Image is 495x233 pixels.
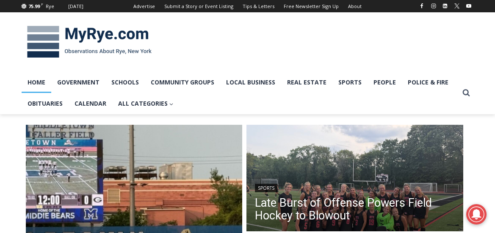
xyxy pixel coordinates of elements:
[402,72,454,93] a: Police & Fire
[332,72,368,93] a: Sports
[68,3,83,10] div: [DATE]
[22,72,51,93] a: Home
[112,93,180,114] a: All Categories
[41,2,43,6] span: F
[440,1,450,11] a: Linkedin
[69,93,112,114] a: Calendar
[220,72,281,93] a: Local Business
[22,20,157,64] img: MyRye.com
[28,3,40,9] span: 75.99
[255,184,277,192] a: Sports
[46,3,54,10] div: Rye
[51,72,105,93] a: Government
[22,72,459,115] nav: Primary Navigation
[368,72,402,93] a: People
[464,1,474,11] a: YouTube
[255,197,455,222] a: Late Burst of Offense Powers Field Hockey to Blowout
[429,1,439,11] a: Instagram
[22,93,69,114] a: Obituaries
[417,1,427,11] a: Facebook
[459,85,474,101] button: View Search Form
[452,1,462,11] a: X
[281,72,332,93] a: Real Estate
[105,72,145,93] a: Schools
[145,72,220,93] a: Community Groups
[118,99,174,108] span: All Categories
